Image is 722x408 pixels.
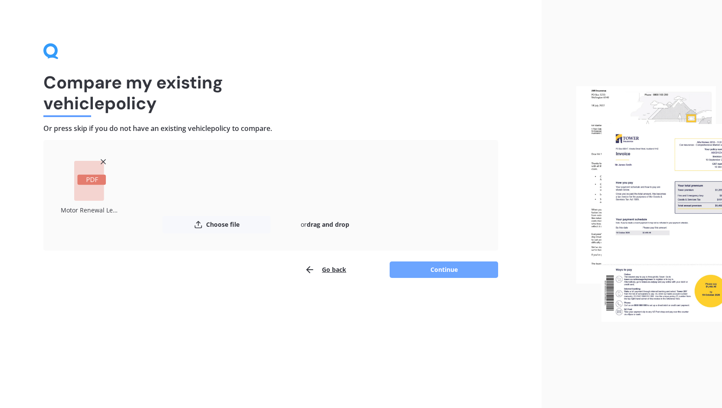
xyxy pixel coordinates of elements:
[43,72,498,114] h1: Compare my existing vehicle policy
[390,261,498,278] button: Continue
[61,204,119,216] div: Motor Renewal Letter AMV017778418 (1).pdf
[271,216,379,233] div: or
[307,220,349,228] b: drag and drop
[162,216,271,233] button: Choose file
[43,124,498,133] h4: Or press skip if you do not have an existing vehicle policy to compare.
[576,86,722,322] img: files.webp
[305,261,346,278] button: Go back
